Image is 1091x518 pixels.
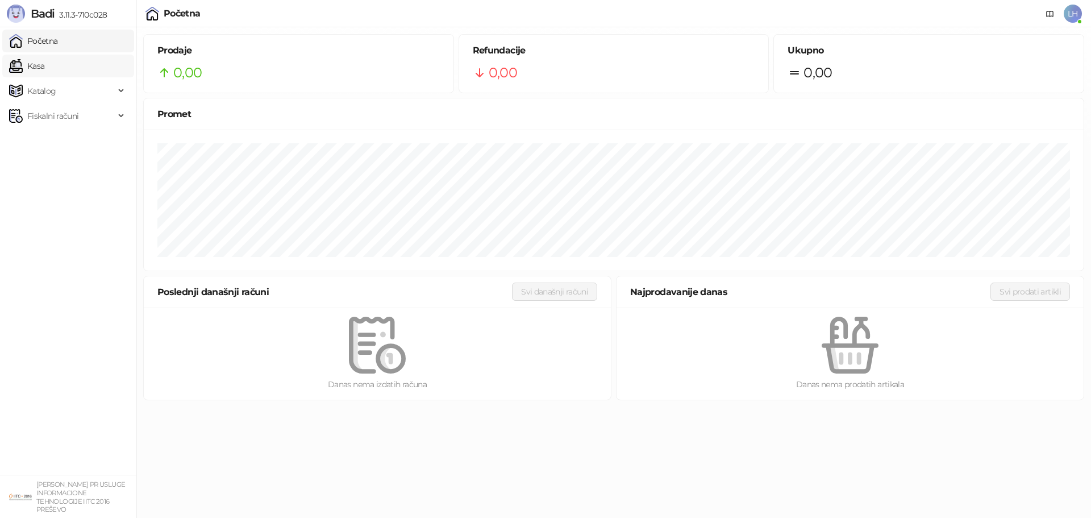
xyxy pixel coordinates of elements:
span: 0,00 [803,62,832,84]
div: Promet [157,107,1070,121]
h5: Ukupno [788,44,1070,57]
span: LH [1064,5,1082,23]
small: [PERSON_NAME] PR USLUGE INFORMACIONE TEHNOLOGIJE IITC 2016 PREŠEVO [36,480,125,513]
a: Dokumentacija [1041,5,1059,23]
div: Danas nema prodatih artikala [635,378,1065,391]
span: Katalog [27,80,56,102]
span: 0,00 [489,62,517,84]
span: Badi [31,7,55,20]
img: 64x64-companyLogo-8dbdf5cb-1ff6-46f6-869c-06e5dc13d728.png [9,486,32,508]
a: Početna [9,30,58,52]
span: Fiskalni računi [27,105,78,127]
img: Logo [7,5,25,23]
span: 3.11.3-710c028 [55,10,107,20]
h5: Prodaje [157,44,440,57]
div: Poslednji današnji računi [157,285,512,299]
button: Svi današnji računi [512,283,597,301]
div: Danas nema izdatih računa [162,378,593,391]
h5: Refundacije [473,44,755,57]
div: Najprodavanije danas [630,285,990,299]
a: Kasa [9,55,44,77]
button: Svi prodati artikli [990,283,1070,301]
div: Početna [164,9,201,18]
span: 0,00 [173,62,202,84]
